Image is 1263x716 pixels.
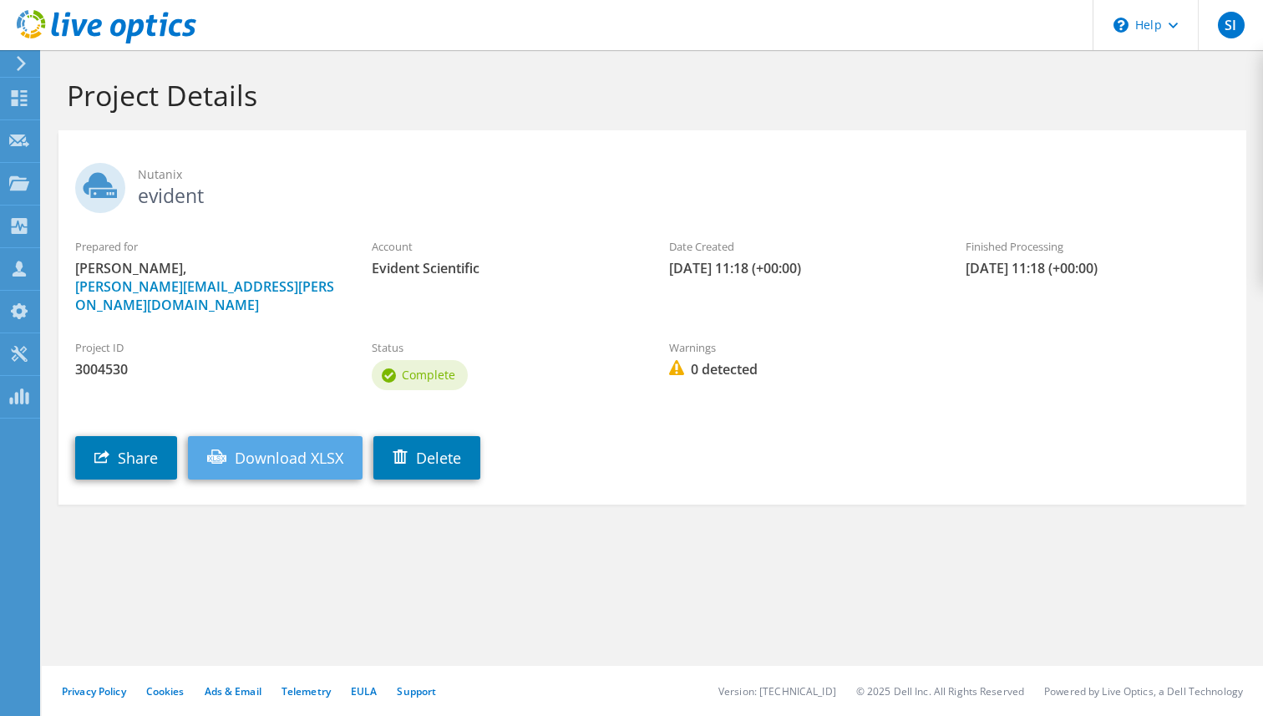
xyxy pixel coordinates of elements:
a: [PERSON_NAME][EMAIL_ADDRESS][PERSON_NAME][DOMAIN_NAME] [75,277,334,314]
label: Project ID [75,339,338,356]
a: EULA [351,684,377,698]
li: © 2025 Dell Inc. All Rights Reserved [856,684,1024,698]
span: 0 detected [669,360,932,378]
a: Privacy Policy [62,684,126,698]
a: Telemetry [282,684,331,698]
span: Evident Scientific [372,259,635,277]
span: 3004530 [75,360,338,378]
li: Version: [TECHNICAL_ID] [718,684,836,698]
label: Prepared for [75,238,338,255]
label: Account [372,238,635,255]
svg: \n [1113,18,1129,33]
span: Complete [402,367,455,383]
span: Nutanix [138,165,1230,184]
a: Download XLSX [188,436,363,480]
a: Cookies [146,684,185,698]
label: Finished Processing [966,238,1229,255]
a: Delete [373,436,480,480]
a: Ads & Email [205,684,261,698]
span: [DATE] 11:18 (+00:00) [669,259,932,277]
label: Status [372,339,635,356]
h2: evident [75,163,1230,205]
a: Support [397,684,436,698]
label: Warnings [669,339,932,356]
span: [PERSON_NAME], [75,259,338,314]
label: Date Created [669,238,932,255]
span: SI [1218,12,1245,38]
a: Share [75,436,177,480]
h1: Project Details [67,78,1230,113]
span: [DATE] 11:18 (+00:00) [966,259,1229,277]
li: Powered by Live Optics, a Dell Technology [1044,684,1243,698]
